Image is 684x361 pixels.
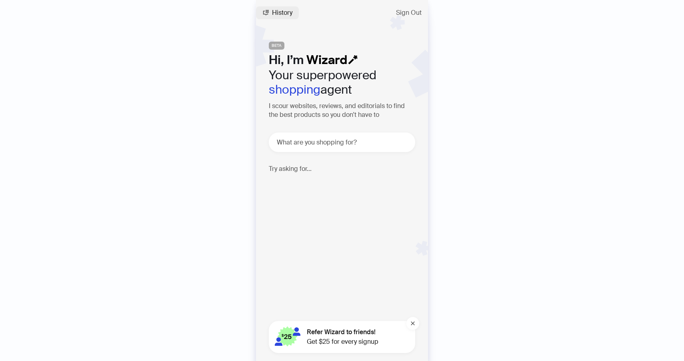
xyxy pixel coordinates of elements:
button: Refer Wizard to friends!Get $25 for every signup [269,321,415,353]
em: shopping [269,82,320,97]
span: BETA [269,42,284,50]
span: Hi, I’m [269,52,304,68]
span: History [272,10,292,16]
button: Sign Out [390,6,428,19]
span: Refer Wizard to friends! [307,327,378,337]
h4: Try asking for... [269,165,415,172]
button: History [256,6,299,19]
h2: Your superpowered agent [269,68,415,97]
span: Get $25 for every signup [307,337,378,347]
span: close [410,321,415,326]
h3: I scour websites, reviews, and editorials to find the best products so you don't have to [269,102,415,120]
span: Sign Out [396,10,422,16]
